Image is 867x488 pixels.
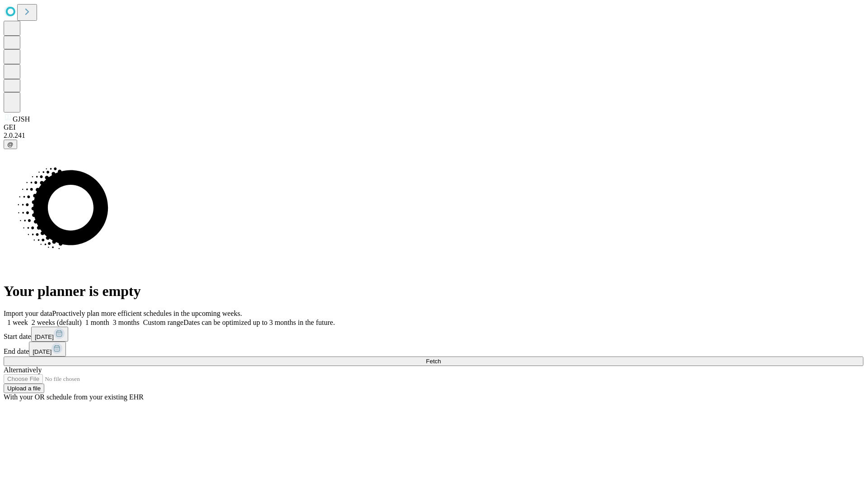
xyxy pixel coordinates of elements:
span: [DATE] [35,333,54,340]
span: 2 weeks (default) [32,319,82,326]
span: Dates can be optimized up to 3 months in the future. [183,319,335,326]
div: Start date [4,327,863,342]
span: Import your data [4,310,52,317]
span: 3 months [113,319,140,326]
span: Proactively plan more efficient schedules in the upcoming weeks. [52,310,242,317]
button: [DATE] [29,342,66,357]
span: [DATE] [33,348,51,355]
span: Alternatively [4,366,42,374]
span: 1 week [7,319,28,326]
span: 1 month [85,319,109,326]
button: [DATE] [31,327,68,342]
div: End date [4,342,863,357]
button: @ [4,140,17,149]
span: With your OR schedule from your existing EHR [4,393,144,401]
button: Fetch [4,357,863,366]
span: @ [7,141,14,148]
span: Fetch [426,358,441,365]
div: GEI [4,123,863,131]
span: Custom range [143,319,183,326]
span: GJSH [13,115,30,123]
button: Upload a file [4,384,44,393]
div: 2.0.241 [4,131,863,140]
h1: Your planner is empty [4,283,863,300]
